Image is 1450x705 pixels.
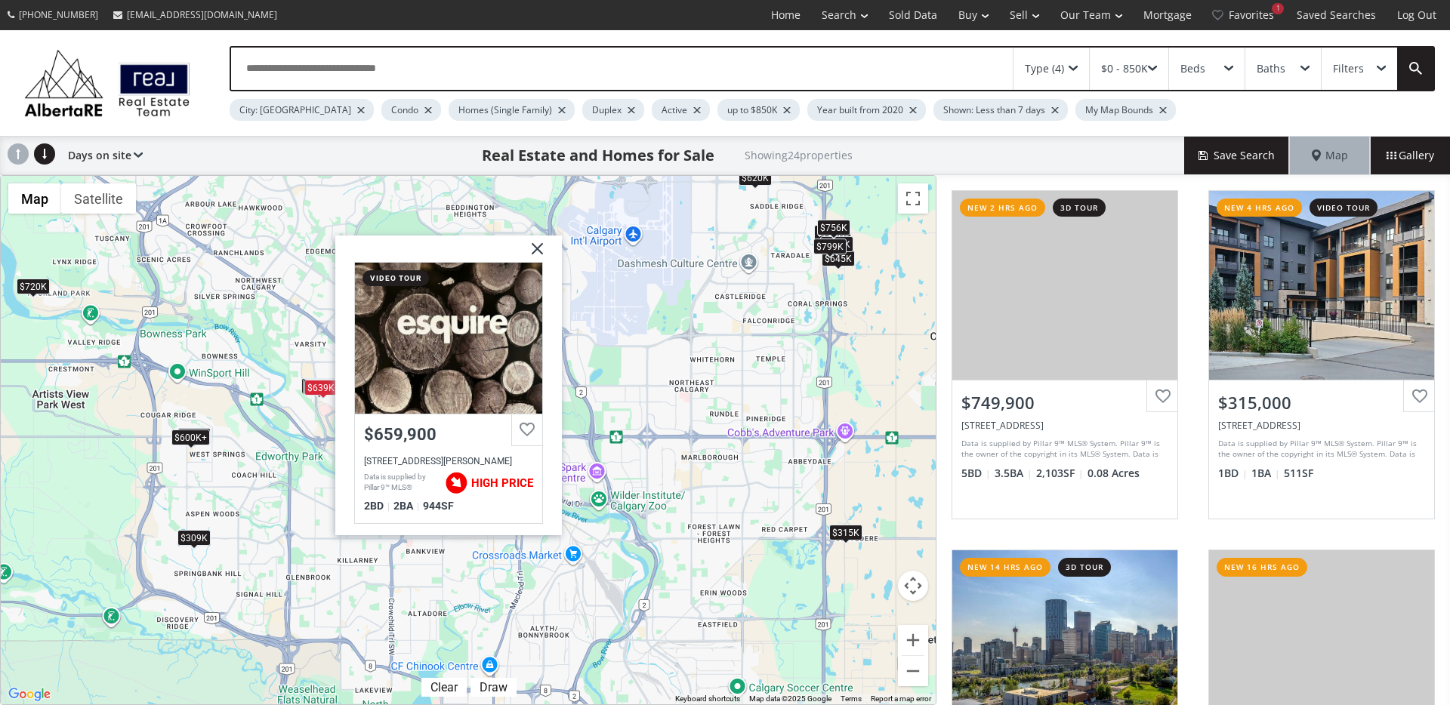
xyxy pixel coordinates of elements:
[303,379,336,395] div: $425K
[814,225,847,241] div: $780K
[354,262,543,524] a: video tour$659,900[STREET_ADDRESS][PERSON_NAME]Data is supplied by Pillar 9™ MLS® System. Pillar ...
[652,99,710,121] div: Active
[5,685,54,704] a: Open this area in Google Maps (opens a new window)
[482,145,714,166] h1: Real Estate and Homes for Sale
[423,500,454,512] span: 944 SF
[841,694,862,703] a: Terms
[5,685,54,704] img: Google
[829,525,862,540] div: $315K
[106,1,285,29] a: [EMAIL_ADDRESS][DOMAIN_NAME]
[355,263,542,414] div: 4275 Norford Avenue NW #421, Calgary, AB T3B6M2
[1193,175,1450,534] a: new 4 hrs agovideo tour$315,000[STREET_ADDRESS]Data is supplied by Pillar 9™ MLS® System. Pillar ...
[513,236,551,273] img: x.svg
[304,380,343,396] div: $639K+
[717,99,800,121] div: up to $850K
[961,466,991,481] span: 5 BD
[1257,63,1285,74] div: Baths
[933,99,1068,121] div: Shown: Less than 7 days
[1218,438,1421,460] div: Data is supplied by Pillar 9™ MLS® System. Pillar 9™ is the owner of the copyright in its MLS® Sy...
[1036,466,1084,481] span: 2,103 SF
[364,500,390,512] span: 2 BD
[1075,99,1176,121] div: My Map Bounds
[961,438,1165,460] div: Data is supplied by Pillar 9™ MLS® System. Pillar 9™ is the owner of the copyright in its MLS® Sy...
[961,419,1168,432] div: 42 Homestead Common NE, Calgary, AB T3J 5V9
[61,183,136,214] button: Show satellite imagery
[364,425,533,444] div: $659,900
[582,99,644,121] div: Duplex
[1101,63,1148,74] div: $0 - 850K
[807,99,926,121] div: Year built from 2020
[421,680,467,694] div: Click to clear.
[17,45,198,121] img: Logo
[381,99,441,121] div: Condo
[1333,63,1364,74] div: Filters
[961,391,1168,414] div: $749,900
[739,170,772,186] div: $620K
[301,378,335,394] div: $380K
[364,456,533,466] div: 4275 Norford Avenue NW #421, Calgary, AB T3B6M2
[1290,137,1370,174] div: Map
[898,183,928,214] button: Toggle fullscreen view
[675,694,740,704] button: Keyboard shortcuts
[1218,419,1425,432] div: 8355 19 Avenue SW #105, Calgary, AB T3H 6G3
[1184,137,1290,174] button: Save Search
[1312,148,1348,163] span: Map
[471,476,533,490] span: HIGH PRICE
[171,429,210,445] div: $600K+
[17,279,50,294] div: $720K
[177,530,211,546] div: $309K
[813,239,847,254] div: $799K
[441,468,471,498] img: rating icon
[19,8,98,21] span: [PHONE_NUMBER]
[1218,391,1425,414] div: $315,000
[476,680,511,694] div: Draw
[749,694,831,703] span: Map data ©2025 Google
[60,137,143,174] div: Days on site
[364,472,437,494] div: Data is supplied by Pillar 9™ MLS® System. Pillar 9™ is the owner of the copyright in its MLS® Sy...
[1387,148,1434,163] span: Gallery
[470,680,517,694] div: Click to draw.
[427,680,461,694] div: Clear
[177,428,211,444] div: $360K
[393,500,419,512] span: 2 BA
[1284,466,1313,481] span: 511 SF
[995,466,1032,481] span: 3.5 BA
[1025,63,1064,74] div: Type (4)
[362,270,429,286] div: video tour
[898,656,928,686] button: Zoom out
[871,694,931,703] a: Report a map error
[1251,466,1280,481] span: 1 BA
[817,220,850,236] div: $756K
[449,99,575,121] div: Homes (Single Family)
[1272,3,1284,14] div: 1
[1218,466,1248,481] span: 1 BD
[822,251,855,266] div: $645K
[127,8,277,21] span: [EMAIL_ADDRESS][DOMAIN_NAME]
[230,99,374,121] div: City: [GEOGRAPHIC_DATA]
[1180,63,1205,74] div: Beds
[1087,466,1140,481] span: 0.08 Acres
[8,183,61,214] button: Show street map
[898,625,928,655] button: Zoom in
[1370,137,1450,174] div: Gallery
[745,149,853,161] h2: Showing 24 properties
[898,571,928,601] button: Map camera controls
[936,175,1193,534] a: new 2 hrs ago3d tour$749,900[STREET_ADDRESS]Data is supplied by Pillar 9™ MLS® System. Pillar 9™ ...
